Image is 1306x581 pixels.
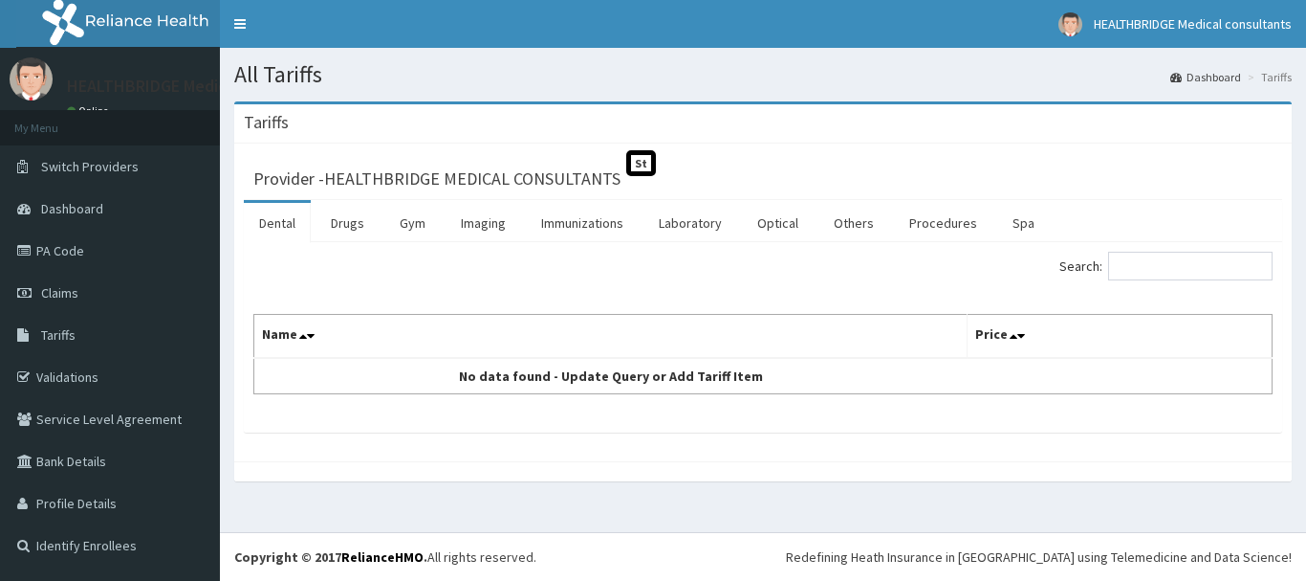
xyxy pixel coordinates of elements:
[244,114,289,131] h3: Tariffs
[10,57,53,101] img: User Image
[254,358,968,394] td: No data found - Update Query or Add Tariff Item
[67,104,113,118] a: Online
[818,203,889,243] a: Others
[742,203,814,243] a: Optical
[253,170,620,188] h3: Provider - HEALTHBRIDGE MEDICAL CONSULTANTS
[967,315,1273,359] th: Price
[244,203,311,243] a: Dental
[526,203,639,243] a: Immunizations
[1170,69,1241,85] a: Dashboard
[643,203,737,243] a: Laboratory
[997,203,1050,243] a: Spa
[786,547,1292,567] div: Redefining Heath Insurance in [GEOGRAPHIC_DATA] using Telemedicine and Data Science!
[41,158,139,175] span: Switch Providers
[220,532,1306,581] footer: All rights reserved.
[341,548,424,566] a: RelianceHMO
[254,315,968,359] th: Name
[234,548,427,566] strong: Copyright © 2017 .
[626,150,656,176] span: St
[41,284,78,302] span: Claims
[41,200,103,217] span: Dashboard
[1094,15,1292,33] span: HEALTHBRIDGE Medical consultants
[1058,12,1082,36] img: User Image
[1243,69,1292,85] li: Tariffs
[446,203,521,243] a: Imaging
[41,326,76,344] span: Tariffs
[316,203,380,243] a: Drugs
[234,62,1292,87] h1: All Tariffs
[894,203,992,243] a: Procedures
[1059,252,1273,280] label: Search:
[1108,252,1273,280] input: Search:
[67,78,334,95] p: HEALTHBRIDGE Medical consultants
[384,203,441,243] a: Gym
